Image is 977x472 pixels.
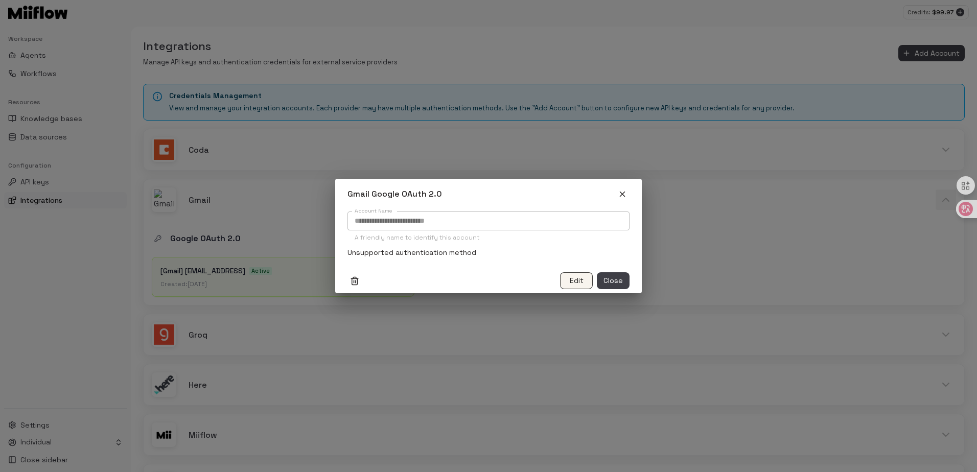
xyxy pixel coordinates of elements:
button: Delete organization level config [347,272,362,289]
button: Edit [560,272,593,289]
label: Account Name [355,207,392,215]
p: A friendly name to identify this account [355,232,622,243]
button: Close [597,272,630,289]
h6: Gmail Google OAuth 2.0 [347,187,442,201]
p: Unsupported authentication method [347,247,630,258]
